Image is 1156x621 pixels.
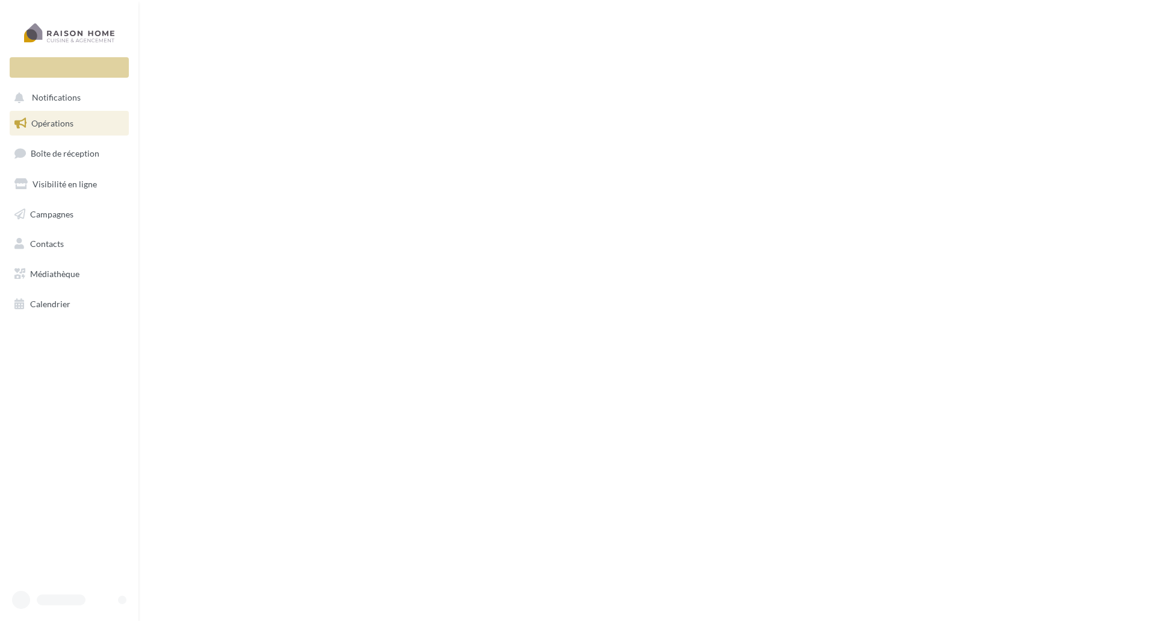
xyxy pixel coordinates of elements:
span: Boîte de réception [31,148,99,158]
span: Calendrier [30,299,70,309]
a: Médiathèque [7,261,131,287]
a: Contacts [7,231,131,257]
div: Nouvelle campagne [10,57,129,78]
a: Visibilité en ligne [7,172,131,197]
span: Notifications [32,93,81,103]
span: Campagnes [30,208,73,219]
span: Opérations [31,118,73,128]
span: Médiathèque [30,269,79,279]
a: Boîte de réception [7,140,131,166]
a: Campagnes [7,202,131,227]
a: Calendrier [7,292,131,317]
span: Visibilité en ligne [33,179,97,189]
a: Opérations [7,111,131,136]
span: Contacts [30,239,64,249]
